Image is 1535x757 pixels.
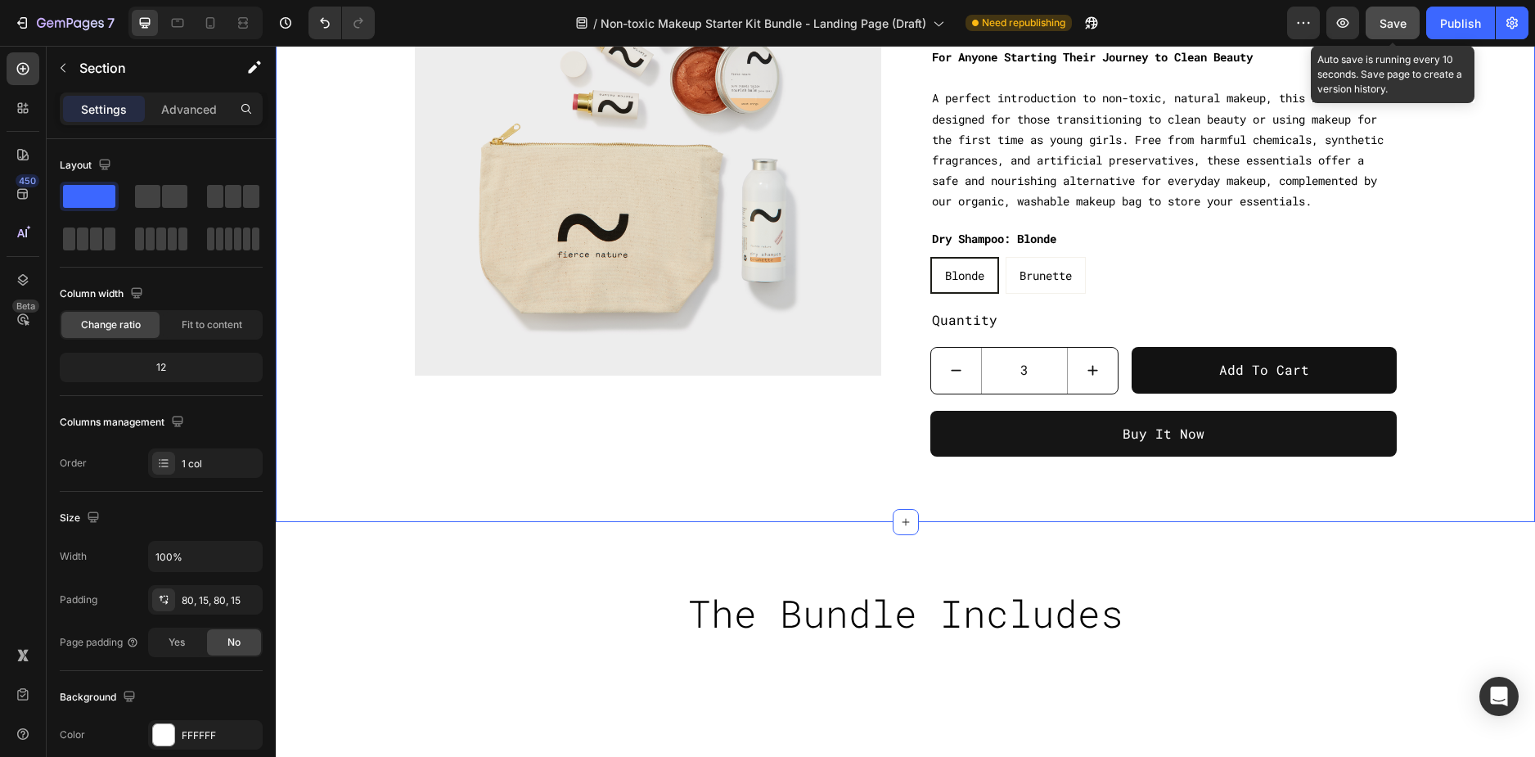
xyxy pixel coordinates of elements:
[63,356,259,379] div: 12
[60,507,103,529] div: Size
[412,543,848,592] span: The Bundle Includes
[1380,16,1407,30] span: Save
[60,283,146,305] div: Column width
[182,318,242,332] span: Fit to content
[81,318,141,332] span: Change ratio
[1426,7,1495,39] button: Publish
[79,58,214,78] p: Section
[12,300,39,313] div: Beta
[149,542,262,571] input: Auto
[60,155,115,177] div: Layout
[982,16,1065,30] span: Need republishing
[792,302,842,348] button: increment
[601,15,926,32] span: Non-toxic Makeup Starter Kit Bundle - Landing Page (Draft)
[655,261,1121,288] div: Quantity
[943,313,1033,336] div: Add to cart
[16,174,39,187] div: 450
[705,302,793,348] input: quantity
[60,687,139,709] div: Background
[744,222,796,237] span: Brunette
[182,457,259,471] div: 1 col
[169,635,185,650] span: Yes
[60,412,187,434] div: Columns management
[655,302,705,348] button: decrement
[593,15,597,32] span: /
[669,222,709,237] span: Blonde
[7,7,122,39] button: 7
[60,549,87,564] div: Width
[856,301,1120,348] button: Add to cart
[655,181,782,205] legend: Dry Shampoo: Blonde
[60,456,87,471] div: Order
[60,593,97,607] div: Padding
[182,728,259,743] div: FFFFFF
[1479,677,1519,716] div: Open Intercom Messenger
[182,593,259,608] div: 80, 15, 80, 15
[308,7,375,39] div: Undo/Redo
[847,376,929,400] div: Buy It Now
[161,101,217,118] p: Advanced
[276,46,1535,757] iframe: Design area
[107,13,115,33] p: 7
[655,365,1121,412] button: Buy It Now
[1366,7,1420,39] button: Save
[1440,15,1481,32] div: Publish
[60,635,139,650] div: Page padding
[227,635,241,650] span: No
[81,101,127,118] p: Settings
[60,728,85,742] div: Color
